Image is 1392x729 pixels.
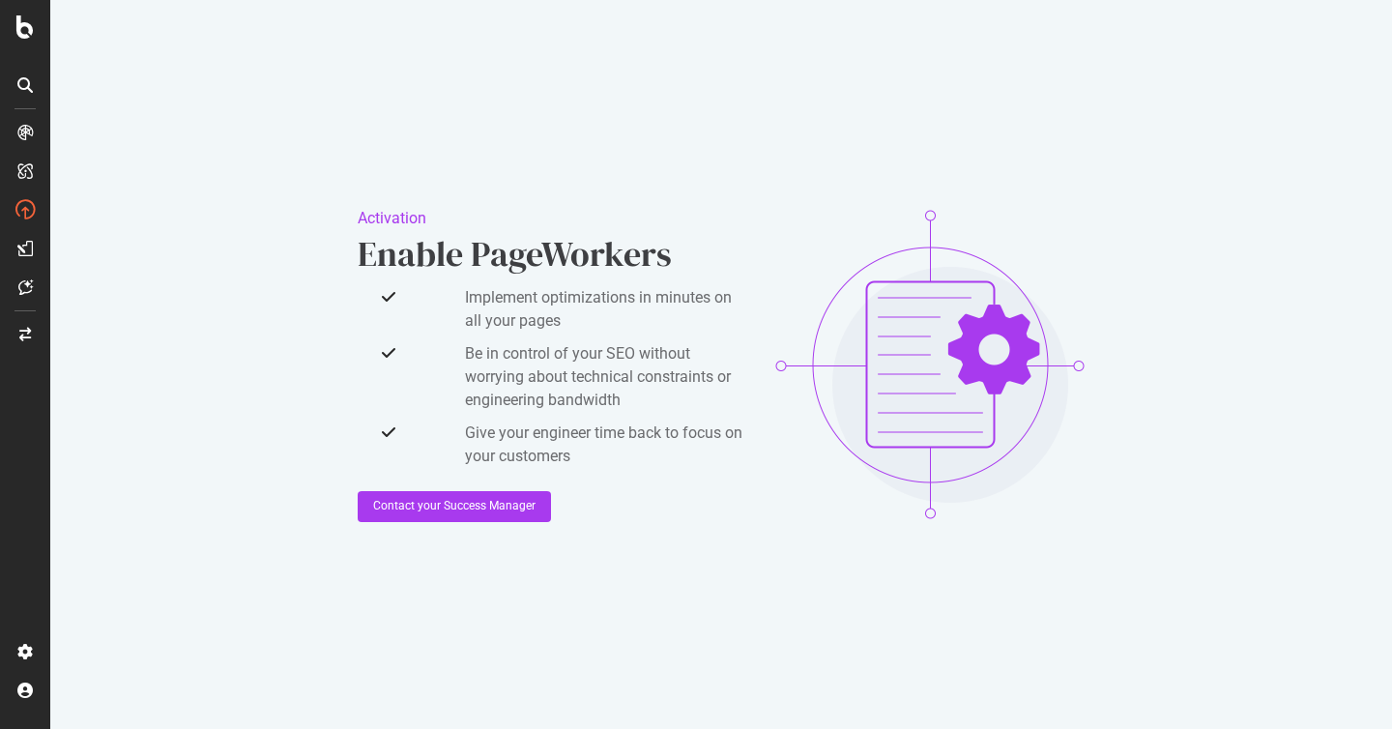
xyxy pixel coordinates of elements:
[775,210,1085,519] img: 6ovPDZfB.png
[465,422,744,468] span: Give your engineer time back to focus on your customers
[358,491,551,522] button: Contact your Success Manager
[465,342,744,412] span: Be in control of your SEO without worrying about technical constraints or engineering bandwidth
[358,230,744,278] div: Enable PageWorkers
[358,207,744,230] div: Activation
[465,286,744,333] span: Implement optimizations in minutes on all your pages
[373,498,536,514] div: Contact your Success Manager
